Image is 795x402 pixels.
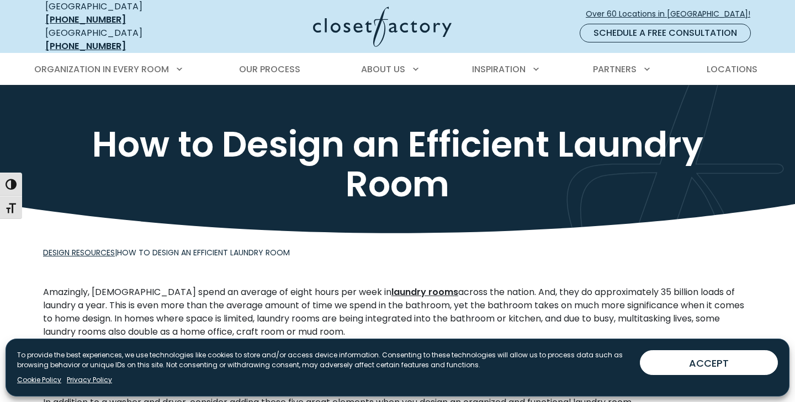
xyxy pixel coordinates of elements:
div: [GEOGRAPHIC_DATA] [45,26,205,53]
a: Over 60 Locations in [GEOGRAPHIC_DATA]! [585,4,760,24]
span: Over 60 Locations in [GEOGRAPHIC_DATA]! [586,8,759,20]
a: Schedule a Free Consultation [580,24,751,42]
span: How to Design an Efficient Laundry Room [117,247,290,258]
p: Amazingly, [DEMOGRAPHIC_DATA] spend an average of eight hours per week in across the nation. And,... [43,286,752,339]
img: Closet Factory Logo [313,7,452,47]
span: Inspiration [472,63,526,76]
span: Partners [593,63,637,76]
a: [PHONE_NUMBER] [45,40,126,52]
a: Privacy Policy [67,375,112,385]
span: | [43,247,290,258]
span: Organization in Every Room [34,63,169,76]
a: [PHONE_NUMBER] [45,13,126,26]
span: Our Process [239,63,300,76]
h1: How to Design an Efficient Laundry Room [43,125,752,204]
button: ACCEPT [640,350,778,375]
span: Locations [707,63,757,76]
nav: Primary Menu [26,54,768,85]
span: laundry rooms [391,286,458,298]
a: Cookie Policy [17,375,61,385]
span: About Us [361,63,405,76]
p: To provide the best experiences, we use technologies like cookies to store and/or access device i... [17,350,631,370]
a: Design Resources [43,247,115,258]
